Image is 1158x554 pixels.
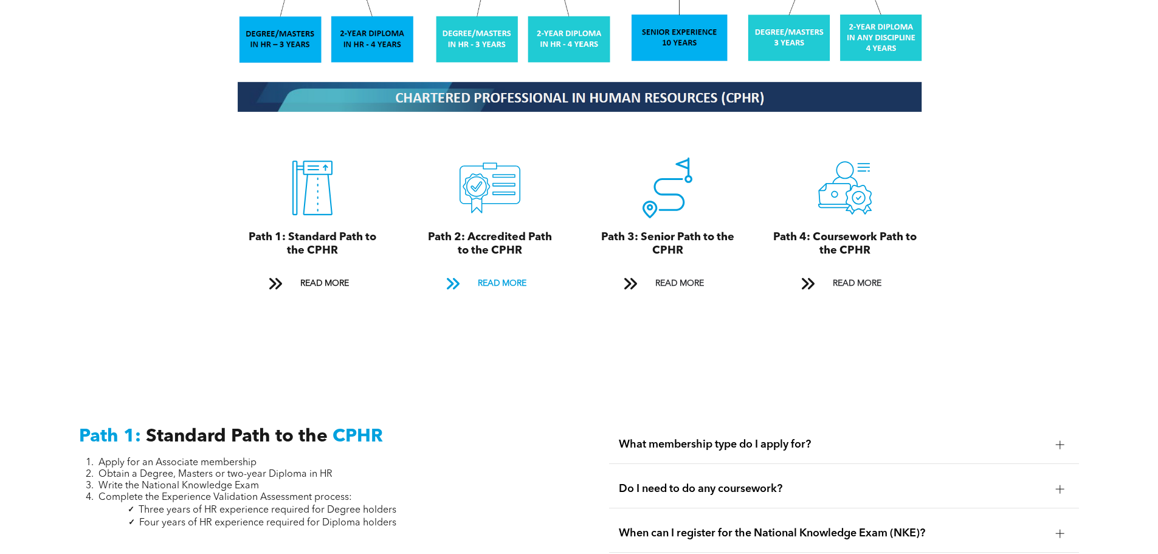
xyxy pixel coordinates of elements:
span: Path 1: [79,428,141,446]
span: READ MORE [474,272,531,295]
span: When can I register for the National Knowledge Exam (NKE)? [619,527,1046,540]
span: Path 1: Standard Path to the CPHR [249,232,376,256]
span: Path 4: Coursework Path to the CPHR [773,232,917,256]
span: Complete the Experience Validation Assessment process: [98,493,352,502]
span: Path 3: Senior Path to the CPHR [601,232,734,256]
span: READ MORE [651,272,708,295]
a: READ MORE [793,272,897,295]
span: READ MORE [296,272,353,295]
a: READ MORE [260,272,365,295]
span: Path 2: Accredited Path to the CPHR [428,232,552,256]
span: Do I need to do any coursework? [619,482,1046,496]
span: What membership type do I apply for? [619,438,1046,451]
a: READ MORE [438,272,542,295]
span: Write the National Knowledge Exam [98,481,259,491]
span: READ MORE [829,272,886,295]
span: Apply for an Associate membership [98,458,257,468]
a: READ MORE [615,272,720,295]
span: CPHR [333,428,383,446]
span: Three years of HR experience required for Degree holders [139,505,396,515]
span: Obtain a Degree, Masters or two-year Diploma in HR [98,469,333,479]
span: Four years of HR experience required for Diploma holders [139,518,396,528]
span: Standard Path to the [146,428,328,446]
